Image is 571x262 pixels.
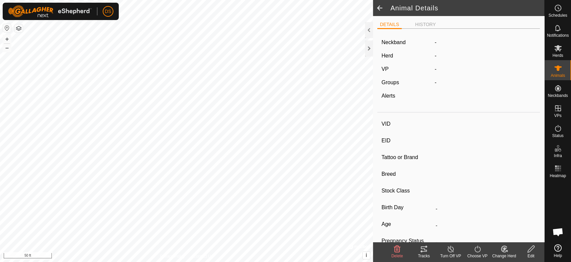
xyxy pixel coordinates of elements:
span: VPs [554,114,561,118]
label: Age [382,220,433,229]
div: Tracks [410,253,437,259]
label: Pregnancy Status [382,237,433,245]
div: Change Herd [491,253,517,259]
li: DETAILS [377,21,402,29]
label: - [435,38,436,46]
span: Schedules [548,13,567,17]
button: Reset Map [3,24,11,32]
span: Heatmap [550,174,566,178]
button: – [3,44,11,52]
label: Birth Day [382,203,433,212]
a: Help [545,242,571,260]
button: + [3,35,11,43]
button: Map Layers [15,24,23,32]
span: Status [552,134,563,138]
a: Privacy Policy [160,253,185,259]
label: VID [382,120,433,128]
img: Gallagher Logo [8,5,92,17]
div: Turn Off VP [437,253,464,259]
label: Herd [382,53,393,58]
span: DS [105,8,111,15]
span: Notifications [547,33,569,37]
a: Contact Us [193,253,213,259]
label: Groups [382,80,399,85]
div: Choose VP [464,253,491,259]
h2: Animal Details [390,4,544,12]
span: Herds [552,53,563,57]
label: Tattoo or Brand [382,153,433,162]
span: - [435,53,436,58]
div: Edit [517,253,544,259]
span: i [366,252,367,258]
label: Alerts [382,93,395,99]
label: EID [382,136,433,145]
li: HISTORY [412,21,439,28]
button: i [363,252,370,259]
label: Stock Class [382,186,433,195]
label: VP [382,66,389,72]
app-display-virtual-paddock-transition: - [435,66,436,72]
span: Animals [551,74,565,78]
label: Breed [382,170,433,178]
span: Delete [391,254,403,258]
span: Neckbands [548,94,568,98]
a: Open chat [548,222,568,242]
span: Help [554,254,562,258]
div: - [432,79,538,87]
label: Neckband [382,38,406,46]
span: Infra [554,154,562,158]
